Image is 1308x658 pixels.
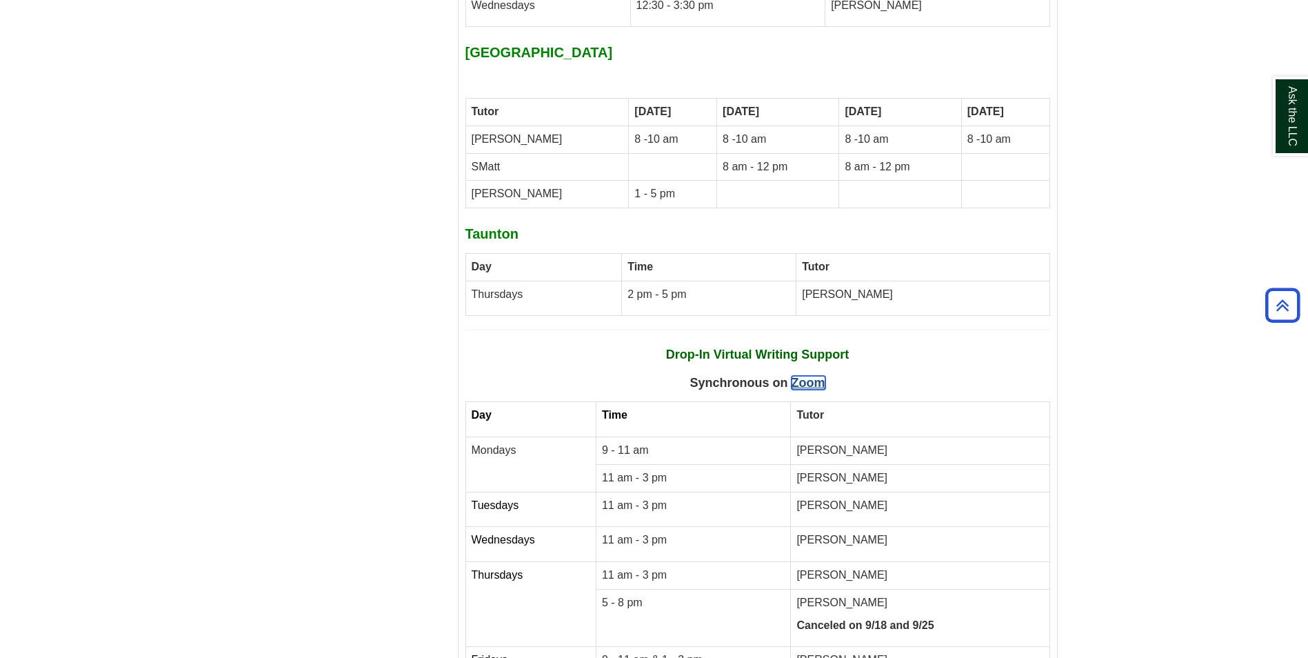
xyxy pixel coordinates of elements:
strong: Time [627,261,653,272]
td: 1 - 5 pm [629,181,717,208]
td: 8 -10 am [961,126,1049,153]
td: Thursdays [465,281,622,316]
strong: [DATE] [845,106,881,117]
strong: Tutor [472,106,499,117]
strong: [DATE] [634,106,671,117]
td: [PERSON_NAME] [796,281,1049,316]
a: Zoom [792,376,825,390]
strong: [DATE] [967,106,1004,117]
td: [PERSON_NAME] [465,126,629,153]
span: Tuesdays [472,499,519,511]
span: Time [602,409,627,421]
td: SMatt [465,153,629,181]
b: Tutor [802,261,829,272]
strong: Taunton [465,226,519,241]
td: [PERSON_NAME] [791,562,1049,590]
strong: [GEOGRAPHIC_DATA] [465,45,613,60]
span: Synchronous on [690,376,825,390]
td: 8 am - 12 pm [717,153,839,181]
td: 9 - 11 am [596,437,790,464]
strong: Tutor [796,409,824,421]
p: [PERSON_NAME] [796,595,1043,611]
td: [PERSON_NAME] [465,181,629,208]
td: 8 -10 am [717,126,839,153]
td: 8 -10 am [629,126,717,153]
a: Back to Top [1260,296,1305,315]
strong: [DATE] [723,106,759,117]
span: Wednesdays [472,534,535,546]
span: Thursdays [472,569,523,581]
td: Mondays [465,437,596,492]
td: 11 am - 3 pm [596,562,790,590]
p: 2 pm - 5 pm [627,287,790,303]
td: 11 am - 3 pm [596,464,790,492]
td: 11 am - 3 pm [596,527,790,562]
td: [PERSON_NAME] [791,464,1049,492]
td: 5 - 8 pm [596,590,790,647]
strong: Canceled on 9/18 and 9/25 [796,619,934,631]
strong: Day [472,261,492,272]
td: 8 am - 12 pm [839,153,961,181]
td: 8 -10 am [839,126,961,153]
td: [PERSON_NAME] [791,492,1049,527]
td: [PERSON_NAME] [791,437,1049,464]
td: 11 am - 3 pm [596,492,790,527]
strong: Drop-In Virtual Writing Support [666,348,849,361]
td: [PERSON_NAME] [791,527,1049,562]
span: Day [472,409,492,421]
